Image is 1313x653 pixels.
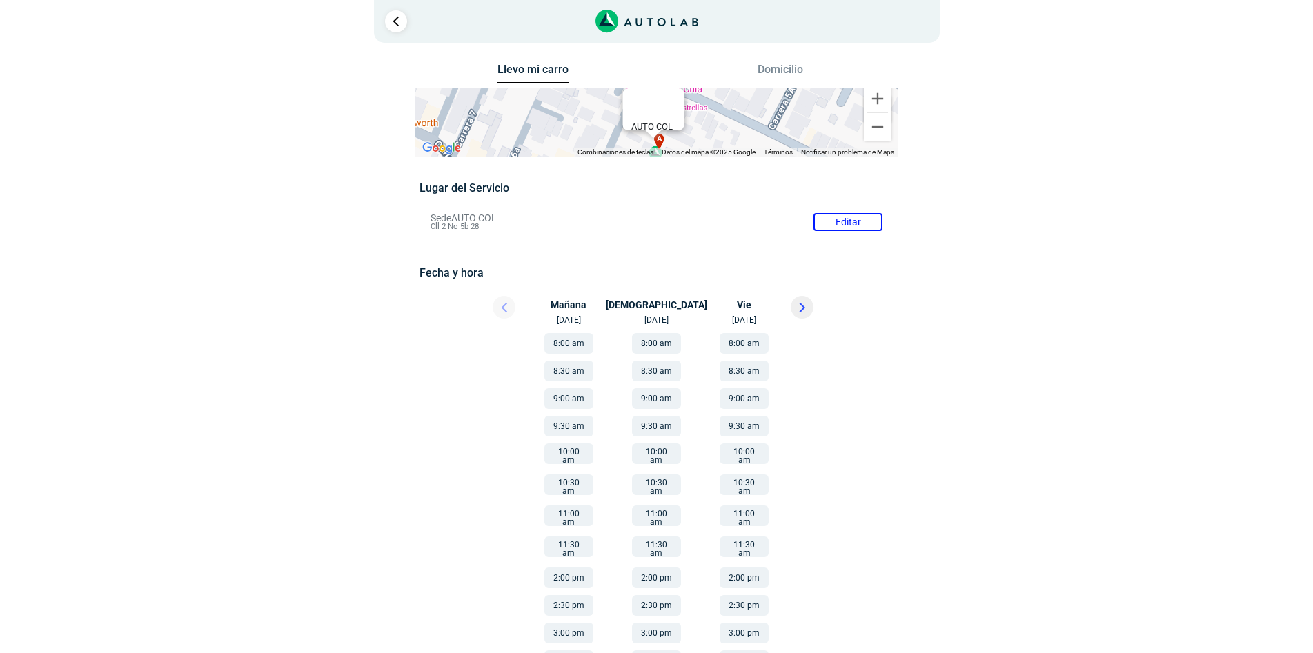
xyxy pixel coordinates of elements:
[631,121,672,132] b: AUTO COL
[744,63,816,83] button: Domicilio
[544,443,593,464] button: 10:00 am
[720,388,769,409] button: 9:00 am
[720,505,769,526] button: 11:00 am
[632,595,681,616] button: 2:30 pm
[632,416,681,436] button: 9:30 am
[720,333,769,354] button: 8:00 am
[632,505,681,526] button: 11:00 am
[544,361,593,381] button: 8:30 am
[577,148,653,157] button: Combinaciones de teclas
[632,333,681,354] button: 8:00 am
[419,139,464,157] img: Google
[595,14,698,27] a: Link al sitio de autolab
[720,474,769,495] button: 10:30 am
[720,623,769,643] button: 3:00 pm
[544,474,593,495] button: 10:30 am
[497,63,569,84] button: Llevo mi carro
[864,85,891,112] button: Ampliar
[764,148,793,156] a: Términos (se abre en una nueva pestaña)
[419,139,464,157] a: Abre esta zona en Google Maps (se abre en una nueva ventana)
[631,121,684,142] div: Cll 2 No 5b 28
[656,134,662,145] span: a
[801,148,894,156] a: Notificar un problema de Maps
[544,567,593,588] button: 2:00 pm
[720,536,769,557] button: 11:30 am
[720,595,769,616] button: 2:30 pm
[544,595,593,616] button: 2:30 pm
[419,266,894,279] h5: Fecha y hora
[653,85,687,118] button: Cerrar
[632,361,681,381] button: 8:30 am
[720,416,769,436] button: 9:30 am
[720,567,769,588] button: 2:00 pm
[544,416,593,436] button: 9:30 am
[544,388,593,409] button: 9:00 am
[720,361,769,381] button: 8:30 am
[720,443,769,464] button: 10:00 am
[544,623,593,643] button: 3:00 pm
[419,181,894,194] h5: Lugar del Servicio
[632,388,681,409] button: 9:00 am
[632,443,681,464] button: 10:00 am
[632,474,681,495] button: 10:30 am
[632,623,681,643] button: 3:00 pm
[864,113,891,141] button: Reducir
[544,333,593,354] button: 8:00 am
[662,148,756,156] span: Datos del mapa ©2025 Google
[632,536,681,557] button: 11:30 am
[544,505,593,526] button: 11:00 am
[632,567,681,588] button: 2:00 pm
[385,10,407,32] a: Ir al paso anterior
[544,536,593,557] button: 11:30 am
